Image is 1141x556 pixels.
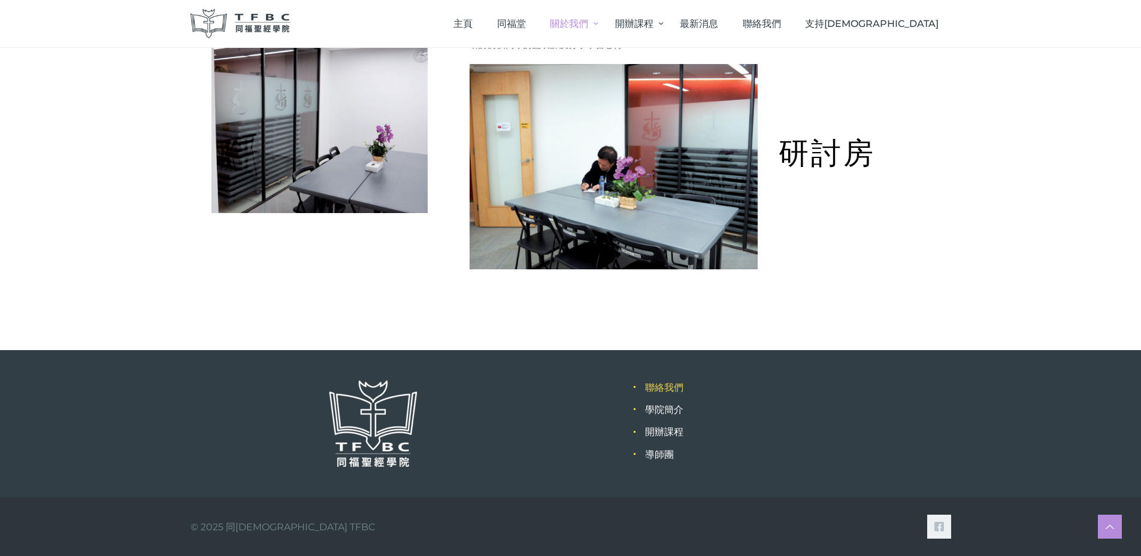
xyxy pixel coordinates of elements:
[190,519,375,535] div: © 2025 同[DEMOGRAPHIC_DATA] TFBC
[730,6,793,41] a: 聯絡我們
[497,18,526,29] span: 同福堂
[550,18,588,29] span: 關於我們
[603,6,667,41] a: 開辦課程
[485,6,538,41] a: 同福堂
[538,6,603,41] a: 關於我們
[680,18,718,29] span: 最新消息
[779,138,946,168] h3: 研討房
[668,6,731,41] a: 最新消息
[645,449,674,460] a: 導師團
[645,404,683,415] a: 學院簡介
[793,6,951,41] a: 支持[DEMOGRAPHIC_DATA]
[1098,515,1122,539] a: Scroll to top
[645,382,683,393] a: 聯絡我們
[805,18,939,29] span: 支持[DEMOGRAPHIC_DATA]
[615,18,653,29] span: 開辦課程
[190,9,291,38] img: 同福聖經學院 TFBC
[645,426,683,437] a: 開辦課程
[441,6,485,41] a: 主頁
[743,18,781,29] span: 聯絡我們
[453,18,473,29] span: 主頁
